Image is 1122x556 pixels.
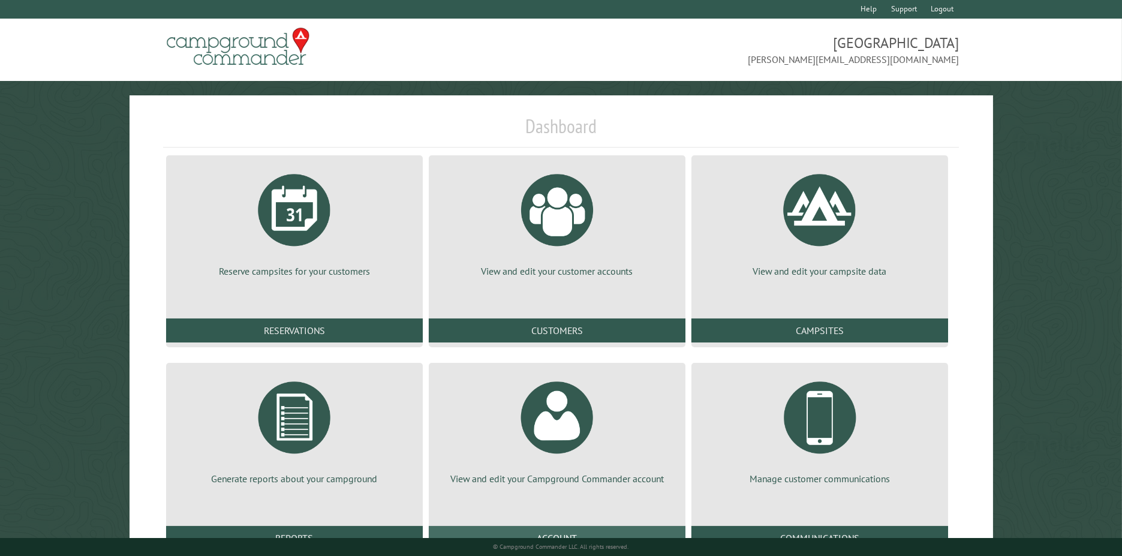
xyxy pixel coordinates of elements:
p: View and edit your customer accounts [443,265,671,278]
span: [GEOGRAPHIC_DATA] [PERSON_NAME][EMAIL_ADDRESS][DOMAIN_NAME] [561,33,959,67]
a: View and edit your customer accounts [443,165,671,278]
a: Manage customer communications [706,372,934,485]
a: Reports [166,526,423,550]
p: Manage customer communications [706,472,934,485]
a: View and edit your Campground Commander account [443,372,671,485]
h1: Dashboard [163,115,959,148]
a: Reservations [166,318,423,342]
p: View and edit your Campground Commander account [443,472,671,485]
p: View and edit your campsite data [706,265,934,278]
a: Account [429,526,685,550]
a: Communications [691,526,948,550]
p: Reserve campsites for your customers [181,265,408,278]
small: © Campground Commander LLC. All rights reserved. [494,543,629,551]
a: View and edit your campsite data [706,165,934,278]
a: Reserve campsites for your customers [181,165,408,278]
a: Campsites [691,318,948,342]
p: Generate reports about your campground [181,472,408,485]
img: Campground Commander [163,23,313,70]
a: Generate reports about your campground [181,372,408,485]
a: Customers [429,318,685,342]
